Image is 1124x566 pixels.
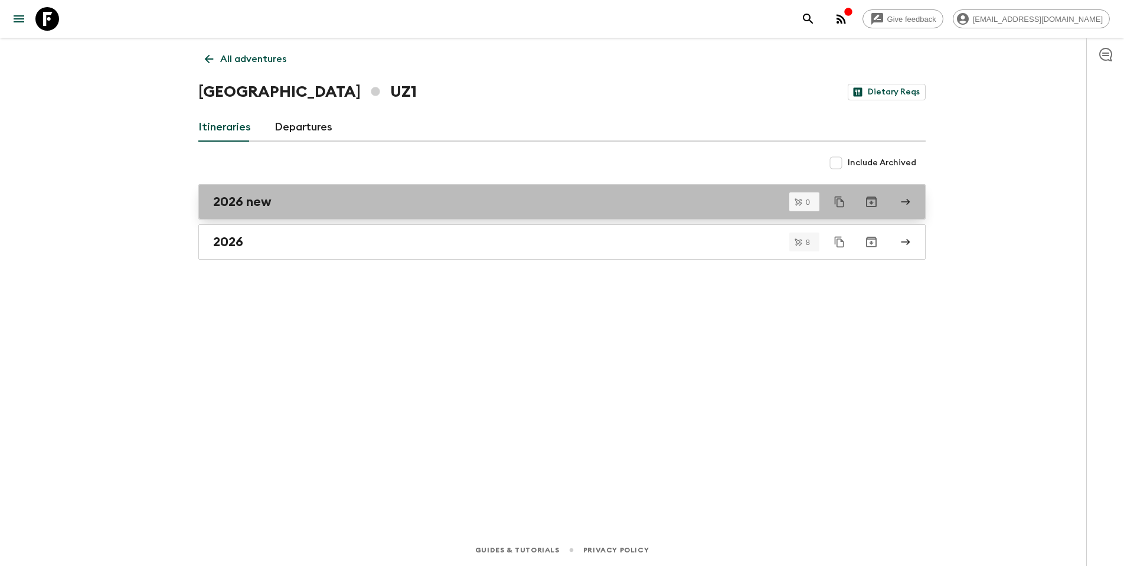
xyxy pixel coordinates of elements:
[966,15,1109,24] span: [EMAIL_ADDRESS][DOMAIN_NAME]
[860,190,883,214] button: Archive
[796,7,820,31] button: search adventures
[848,157,916,169] span: Include Archived
[953,9,1110,28] div: [EMAIL_ADDRESS][DOMAIN_NAME]
[198,224,926,260] a: 2026
[198,80,417,104] h1: [GEOGRAPHIC_DATA] UZ1
[583,544,649,557] a: Privacy Policy
[198,113,251,142] a: Itineraries
[829,231,850,253] button: Duplicate
[829,191,850,212] button: Duplicate
[799,238,817,246] span: 8
[860,230,883,254] button: Archive
[213,234,243,250] h2: 2026
[213,194,272,210] h2: 2026 new
[220,52,286,66] p: All adventures
[275,113,332,142] a: Departures
[881,15,943,24] span: Give feedback
[862,9,943,28] a: Give feedback
[848,84,926,100] a: Dietary Reqs
[7,7,31,31] button: menu
[198,184,926,220] a: 2026 new
[799,198,817,206] span: 0
[198,47,293,71] a: All adventures
[475,544,560,557] a: Guides & Tutorials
